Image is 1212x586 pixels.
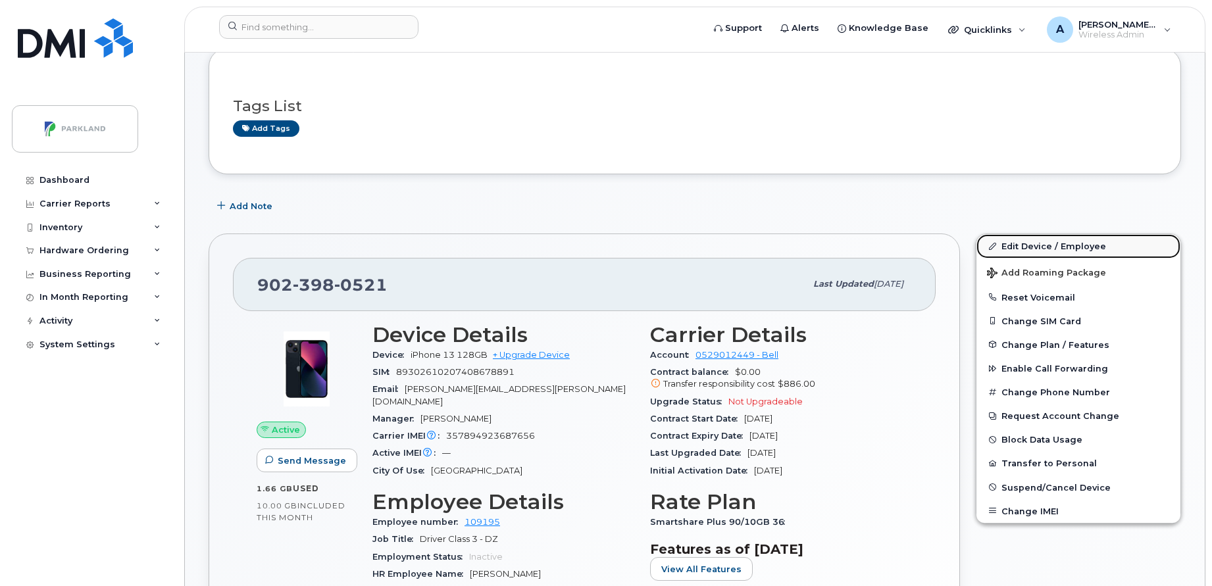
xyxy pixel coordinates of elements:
[334,275,388,295] span: 0521
[976,285,1180,309] button: Reset Voicemail
[257,501,297,510] span: 10.00 GB
[465,517,500,527] a: 109195
[976,451,1180,475] button: Transfer to Personal
[372,384,405,394] span: Email
[1078,30,1157,40] span: Wireless Admin
[650,431,749,441] span: Contract Expiry Date
[754,466,782,476] span: [DATE]
[372,517,465,527] span: Employee number
[650,517,792,527] span: Smartshare Plus 90/10GB 36
[650,367,735,377] span: Contract balance
[372,431,446,441] span: Carrier IMEI
[813,279,874,289] span: Last updated
[1001,339,1109,349] span: Change Plan / Features
[650,466,754,476] span: Initial Activation Date
[257,449,357,472] button: Send Message
[650,490,912,514] h3: Rate Plan
[372,384,626,406] span: [PERSON_NAME][EMAIL_ADDRESS][PERSON_NAME][DOMAIN_NAME]
[446,431,535,441] span: 357894923687656
[976,234,1180,258] a: Edit Device / Employee
[976,404,1180,427] button: Request Account Change
[650,414,744,424] span: Contract Start Date
[976,309,1180,333] button: Change SIM Card
[747,448,776,458] span: [DATE]
[976,258,1180,285] button: Add Roaming Package
[411,350,488,360] span: iPhone 13 128GB
[771,15,828,41] a: Alerts
[372,569,470,579] span: HR Employee Name
[792,22,819,35] span: Alerts
[1001,482,1111,492] span: Suspend/Cancel Device
[939,16,1035,43] div: Quicklinks
[257,275,388,295] span: 902
[849,22,928,35] span: Knowledge Base
[372,350,411,360] span: Device
[372,323,634,347] h3: Device Details
[293,483,319,493] span: used
[964,24,1012,35] span: Quicklinks
[661,563,742,575] span: View All Features
[257,484,293,493] span: 1.66 GB
[650,541,912,557] h3: Features as of [DATE]
[372,367,396,377] span: SIM
[650,397,728,406] span: Upgrade Status
[650,557,753,581] button: View All Features
[650,448,747,458] span: Last Upgraded Date
[650,350,695,360] span: Account
[705,15,771,41] a: Support
[219,15,418,39] input: Find something...
[1001,364,1108,374] span: Enable Call Forwarding
[372,414,420,424] span: Manager
[976,333,1180,356] button: Change Plan / Features
[230,200,272,212] span: Add Note
[725,22,762,35] span: Support
[278,454,346,467] span: Send Message
[372,490,634,514] h3: Employee Details
[209,194,284,218] button: Add Note
[442,448,451,458] span: —
[1038,16,1180,43] div: Abisheik.Thiyagarajan@parkland.ca
[372,466,431,476] span: City Of Use
[233,120,299,137] a: Add tags
[987,268,1106,280] span: Add Roaming Package
[1078,19,1157,30] span: [PERSON_NAME][EMAIL_ADDRESS][PERSON_NAME][DOMAIN_NAME]
[272,424,300,436] span: Active
[976,380,1180,404] button: Change Phone Number
[396,367,515,377] span: 89302610207408678891
[663,379,775,389] span: Transfer responsibility cost
[372,534,420,544] span: Job Title
[257,501,345,522] span: included this month
[976,356,1180,380] button: Enable Call Forwarding
[372,448,442,458] span: Active IMEI
[372,552,469,562] span: Employment Status
[493,350,570,360] a: + Upgrade Device
[874,279,903,289] span: [DATE]
[744,414,772,424] span: [DATE]
[695,350,778,360] a: 0529012449 - Bell
[749,431,778,441] span: [DATE]
[267,330,346,408] img: image20231002-3703462-1ig824h.jpeg
[650,323,912,347] h3: Carrier Details
[420,414,492,424] span: [PERSON_NAME]
[976,499,1180,523] button: Change IMEI
[469,552,503,562] span: Inactive
[828,15,938,41] a: Knowledge Base
[778,379,815,389] span: $886.00
[976,476,1180,499] button: Suspend/Cancel Device
[233,98,1157,114] h3: Tags List
[650,367,912,391] span: $0.00
[420,534,498,544] span: Driver Class 3 - DZ
[976,427,1180,451] button: Block Data Usage
[431,466,522,476] span: [GEOGRAPHIC_DATA]
[728,397,803,406] span: Not Upgradeable
[470,569,541,579] span: [PERSON_NAME]
[1056,22,1064,37] span: A
[293,275,334,295] span: 398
